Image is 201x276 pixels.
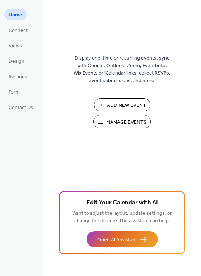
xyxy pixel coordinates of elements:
button: Open AI Assistant [87,231,158,247]
span: Contact Us [9,104,33,111]
span: Display one-time or recurring events, sync with Google, Outlook, Zoom, Eventbrite, Wix Events or ... [74,54,170,85]
span: Want to adjust the layout, update settings, or change the design? The assistant can help. [72,209,172,226]
span: Manage Events [106,119,146,126]
a: Design [4,55,29,67]
span: Settings [9,73,27,81]
a: Views [4,39,26,51]
a: Home [4,9,27,20]
span: Add New Event [107,102,146,109]
a: Contact Us [4,101,37,113]
span: Design [9,58,24,65]
span: Form [9,89,20,96]
button: Manage Events [93,115,151,128]
span: Connect [9,27,28,34]
span: Open AI Assistant [97,236,137,244]
span: Views [9,42,22,50]
a: Connect [4,24,32,36]
a: Form [4,86,24,97]
span: Home [9,11,22,19]
a: Settings [4,70,32,82]
span: Edit Your Calendar with AI [87,198,158,208]
button: Add New Event [94,98,150,111]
